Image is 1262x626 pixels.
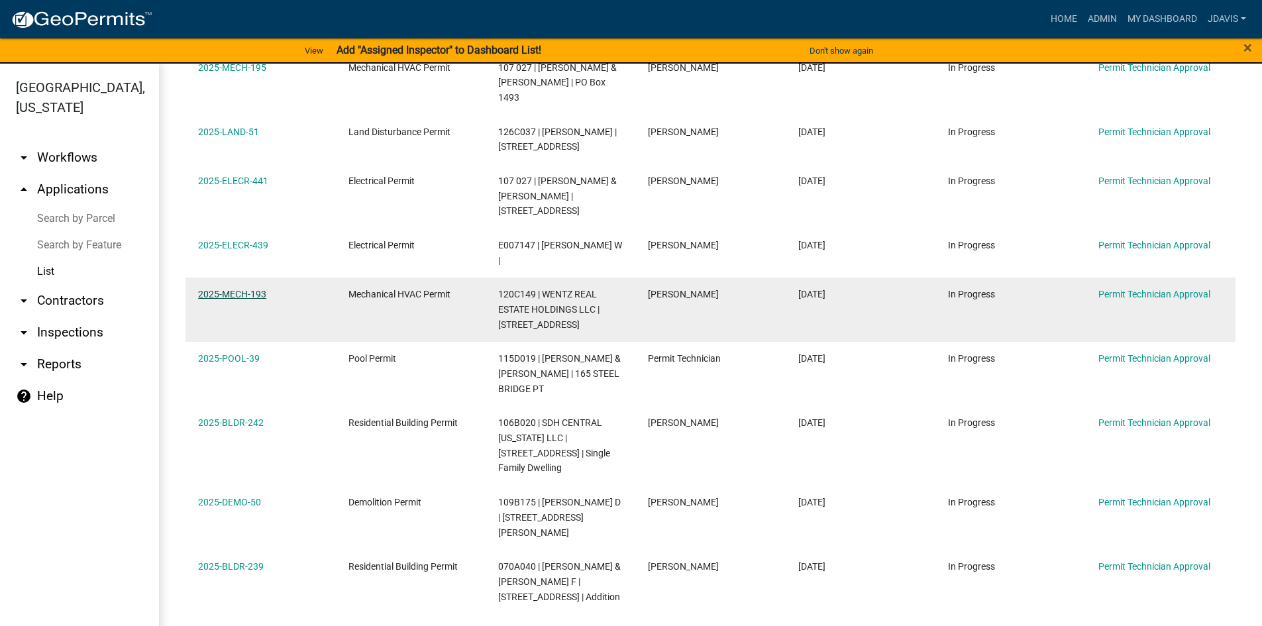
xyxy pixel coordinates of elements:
i: help [16,388,32,404]
a: 2025-BLDR-239 [198,561,264,572]
span: 109B175 | WALTON JOE D | 118 Theresa Dr [498,497,621,538]
span: 08/11/2025 [798,353,825,364]
a: Permit Technician Approval [1098,240,1210,250]
a: Admin [1082,7,1122,32]
a: Permit Technician Approval [1098,176,1210,186]
a: 2025-POOL-39 [198,353,260,364]
a: Permit Technician Approval [1098,127,1210,137]
span: 08/12/2025 [798,127,825,137]
span: Electrical Permit [348,240,415,250]
span: In Progress [948,289,995,299]
a: 2025-ELECR-439 [198,240,268,250]
a: 2025-ELECR-441 [198,176,268,186]
span: Marvin Roberts [648,127,719,137]
a: Permit Technician Approval [1098,561,1210,572]
span: 126C037 | Marvin Roberts | 108 ROCKVILLE SPRINGS CT [498,127,617,152]
a: 2025-BLDR-242 [198,417,264,428]
span: Rosean Reaves [648,240,719,250]
button: Close [1243,40,1252,56]
span: Land Disturbance Permit [348,127,450,137]
span: In Progress [948,353,995,364]
span: 08/12/2025 [798,289,825,299]
i: arrow_drop_down [16,325,32,340]
a: Permit Technician Approval [1098,353,1210,364]
strong: Add "Assigned Inspector" to Dashboard List! [337,44,541,56]
a: jdavis [1202,7,1251,32]
span: 08/12/2025 [798,240,825,250]
span: Deborah J. Thompson [648,561,719,572]
span: Electrical Permit [348,176,415,186]
span: Mechanical HVAC Permit [348,289,450,299]
span: In Progress [948,176,995,186]
a: 2025-MECH-193 [198,289,266,299]
span: 106B020 | SDH CENTRAL GEORGIA LLC | 131 CREEKSIDE RD | Single Family Dwelling [498,417,610,473]
span: 115D019 | LEVENGOOD GARY A & LISA K | 165 STEEL BRIDGE PT [498,353,621,394]
span: Justin [648,417,719,428]
a: My Dashboard [1122,7,1202,32]
i: arrow_drop_down [16,150,32,166]
span: In Progress [948,497,995,507]
span: 070A040 | THOMPSON DEBORAH J & STANDISH F | 172 HICKORY POINT DR | Addition [498,561,621,602]
a: Home [1045,7,1082,32]
span: 120C149 | WENTZ REAL ESTATE HOLDINGS LLC | 153 Oakton South [498,289,600,330]
span: 08/12/2025 [798,176,825,186]
span: Pool Permit [348,353,396,364]
span: 08/13/2025 [798,62,825,73]
span: 107 027 | HAMLIN TODD & MICHELLE S | 1109 Oconee Springs Rd [498,176,617,217]
i: arrow_drop_down [16,356,32,372]
i: arrow_drop_down [16,293,32,309]
span: Demolition Permit [348,497,421,507]
span: In Progress [948,561,995,572]
span: 107 027 | HAMLIN TODD & MICHELLE S | PO Box 1493 [498,62,617,103]
span: Scott Montgomery [648,289,719,299]
a: 2025-LAND-51 [198,127,259,137]
a: Permit Technician Approval [1098,417,1210,428]
span: In Progress [948,417,995,428]
span: Mechanical HVAC Permit [348,62,450,73]
i: arrow_drop_up [16,182,32,197]
span: In Progress [948,127,995,137]
span: 08/05/2025 [798,561,825,572]
span: Residential Building Permit [348,417,458,428]
button: Don't show again [804,40,878,62]
a: 2025-DEMO-50 [198,497,261,507]
span: In Progress [948,240,995,250]
span: 08/09/2025 [798,417,825,428]
span: Charles Baxley [648,176,719,186]
span: Residential Building Permit [348,561,458,572]
span: E007147 | REAVES DYRRAL W | [498,240,622,266]
span: 08/07/2025 [798,497,825,507]
a: 2025-MECH-195 [198,62,266,73]
span: In Progress [948,62,995,73]
a: Permit Technician Approval [1098,62,1210,73]
a: Permit Technician Approval [1098,289,1210,299]
span: × [1243,38,1252,57]
a: Permit Technician Approval [1098,497,1210,507]
span: Barry Bonner [648,62,719,73]
a: View [299,40,329,62]
span: Permit Technician [648,353,721,364]
span: Pat Walton [648,497,719,507]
